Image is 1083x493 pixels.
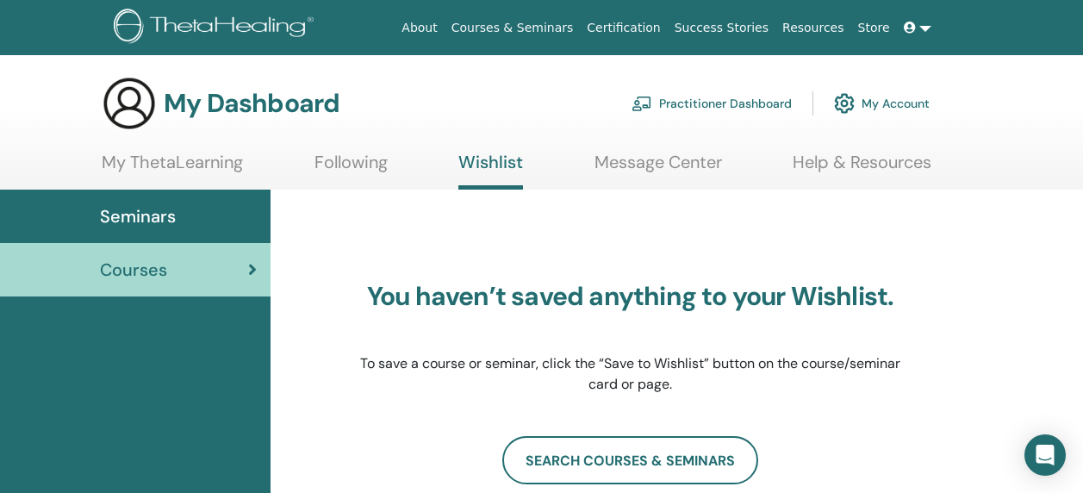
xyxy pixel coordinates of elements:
a: Wishlist [458,152,523,190]
a: My Account [834,84,930,122]
a: Help & Resources [793,152,931,185]
h3: You haven’t saved anything to your Wishlist. [359,281,902,312]
a: Following [314,152,388,185]
span: Courses [100,257,167,283]
a: About [395,12,444,44]
a: SEARCH COURSES & SEMINARS [502,436,758,484]
img: generic-user-icon.jpg [102,76,157,131]
a: Practitioner Dashboard [632,84,792,122]
img: logo.png [114,9,320,47]
a: Resources [775,12,851,44]
span: Seminars [100,203,176,229]
img: cog.svg [834,89,855,118]
h3: My Dashboard [164,88,339,119]
p: To save a course or seminar, click the “Save to Wishlist” button on the course/seminar card or page. [359,353,902,395]
a: My ThetaLearning [102,152,243,185]
a: Message Center [594,152,722,185]
a: Store [851,12,897,44]
img: chalkboard-teacher.svg [632,96,652,111]
a: Success Stories [668,12,775,44]
div: Open Intercom Messenger [1024,434,1066,476]
a: Courses & Seminars [445,12,581,44]
a: Certification [580,12,667,44]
